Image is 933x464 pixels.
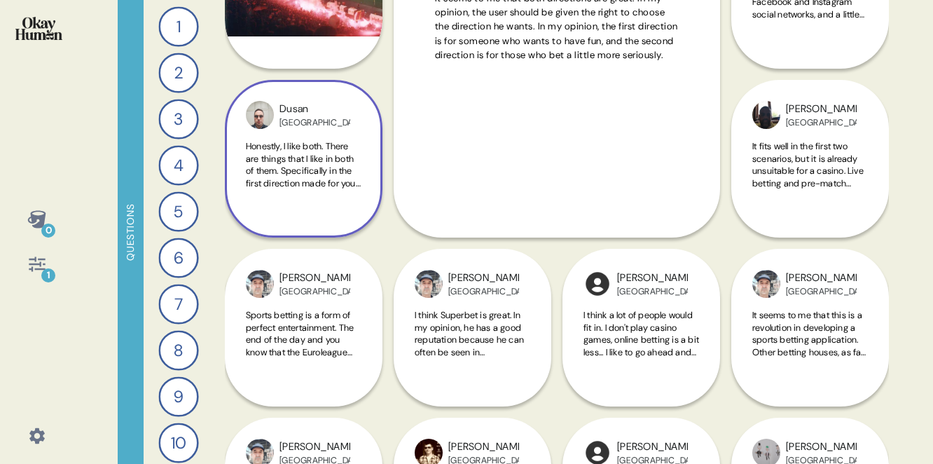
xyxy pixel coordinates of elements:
div: 6 [158,238,198,278]
div: [GEOGRAPHIC_DATA] [786,117,857,128]
img: 757_PROFILE_PICTURE_17454138452317173750247380136780.jpg [752,101,780,129]
span: It fits well in the first two scenarios, but it is already unsuitable for a casino. Live betting ... [752,140,864,263]
div: 8 [158,330,198,370]
div: [GEOGRAPHIC_DATA] [279,286,350,297]
img: 473_PROFILE_PICTURE_Zeljko.jpg [752,270,780,298]
span: Honestly, I like both. There are things that I like in both of them. Specifically in the first di... [246,140,361,263]
span: It seems to me that this is a revolution in developing a sports betting application. Other bettin... [752,309,866,432]
div: [PERSON_NAME] [786,102,857,117]
div: 3 [158,99,198,139]
img: 473_PROFILE_PICTURE_Zeljko.jpg [246,270,274,298]
div: [PERSON_NAME] [279,271,350,286]
div: [PERSON_NAME] [448,271,519,286]
div: 4 [158,145,198,185]
div: 10 [158,423,198,463]
div: [PERSON_NAME] [617,439,688,455]
img: okayhuman.3b1b6348.png [15,17,62,40]
div: 0 [41,224,55,238]
div: 2 [158,53,198,93]
div: [GEOGRAPHIC_DATA] [279,117,350,128]
div: [PERSON_NAME] [786,439,857,455]
div: 1 [158,6,198,46]
span: Sports betting is a form of perfect entertainment. The end of the day and you know that the Eurol... [246,309,354,444]
img: 473_PROFILE_PICTURE_Zeljko.jpg [415,270,443,298]
span: I think Superbet is great. In my opinion, he has a good reputation because he can often be seen i... [415,309,526,444]
div: 9 [158,376,198,416]
div: [PERSON_NAME] [279,439,350,455]
div: [GEOGRAPHIC_DATA] [786,286,857,297]
div: 5 [158,191,198,231]
img: 40_PROFILE_PICTURE_IMG_20250410_153904.jpg [246,101,274,129]
div: [PERSON_NAME] [786,271,857,286]
div: [GEOGRAPHIC_DATA] [448,286,519,297]
div: 1 [41,268,55,282]
div: Dusan [279,102,350,117]
div: 7 [158,284,198,324]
